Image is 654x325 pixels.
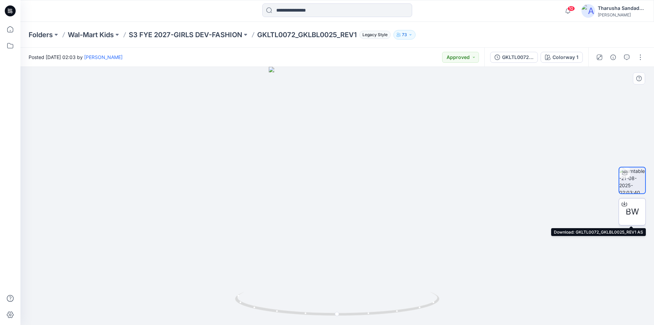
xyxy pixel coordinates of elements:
span: BW [626,206,639,218]
span: Posted [DATE] 02:03 by [29,54,123,61]
span: 10 [567,6,575,11]
button: Colorway 1 [541,52,583,63]
a: S3 FYE 2027-GIRLS DEV-FASHION [129,30,242,40]
span: Legacy Style [359,31,391,39]
p: GKLTL0072_GKLBL0025_REV1 [257,30,357,40]
div: Colorway 1 [552,54,578,61]
a: Wal-Mart Kids [68,30,114,40]
img: turntable-21-08-2025-02:03:40 [619,167,645,193]
button: Details [608,52,619,63]
a: Folders [29,30,53,40]
div: [PERSON_NAME] [598,12,645,17]
p: 73 [402,31,407,39]
button: GKLTL0072_GKLBL0025_REV1 AS [490,52,538,63]
div: GKLTL0072_GKLBL0025_REV1 AS [502,54,533,61]
div: Tharusha Sandadeepa [598,4,645,12]
img: avatar [581,4,595,18]
button: 73 [393,30,416,40]
a: [PERSON_NAME] [84,54,123,60]
button: Legacy Style [357,30,391,40]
